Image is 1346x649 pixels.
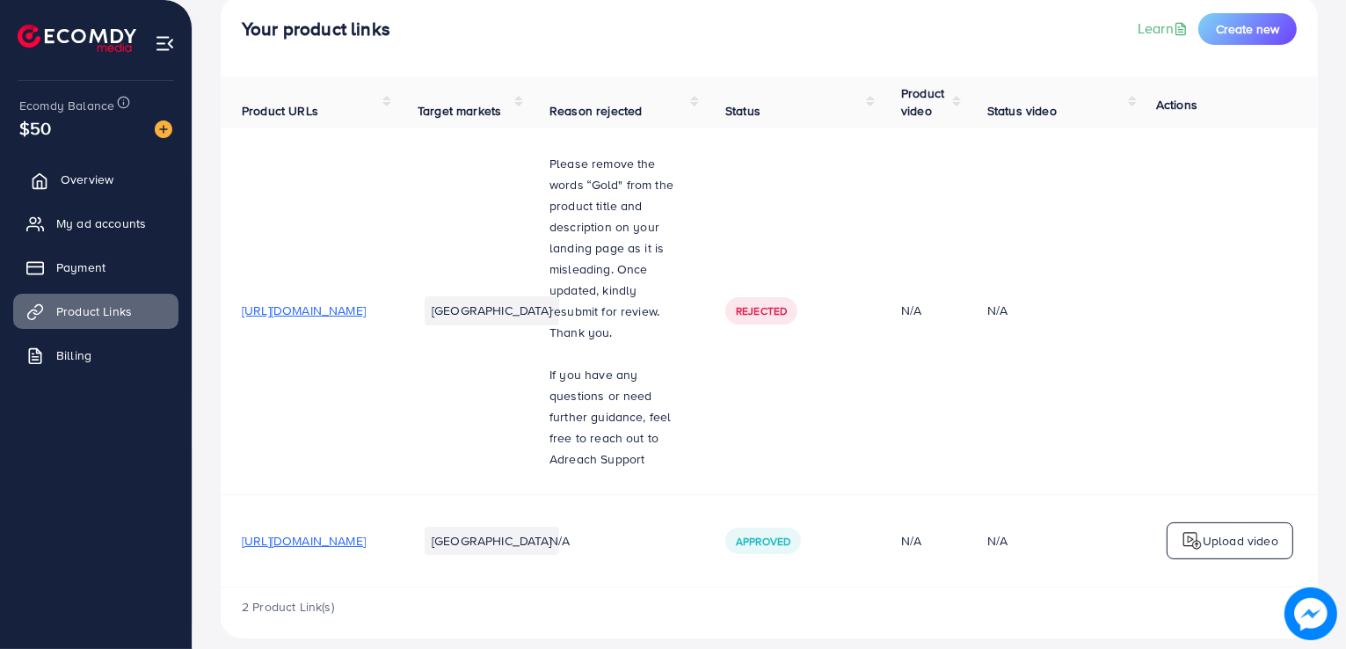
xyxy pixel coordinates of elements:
span: Create new [1216,20,1279,38]
img: image [1284,587,1337,640]
span: Billing [56,346,91,364]
a: My ad accounts [13,206,178,241]
span: Ecomdy Balance [19,97,114,114]
img: logo [18,25,136,52]
span: Product URLs [242,102,318,120]
img: image [155,120,172,138]
span: Overview [61,171,113,188]
span: Status video [987,102,1057,120]
span: $50 [19,115,51,141]
li: [GEOGRAPHIC_DATA] [425,296,559,324]
div: N/A [987,532,1008,550]
span: Product video [901,84,944,120]
a: Product Links [13,294,178,329]
p: If you have any questions or need further guidance, feel free to reach out to Adreach Support [549,364,683,470]
div: N/A [901,302,945,319]
p: Upload video [1203,530,1278,551]
img: logo [1182,530,1203,551]
span: [URL][DOMAIN_NAME] [242,532,366,550]
span: [URL][DOMAIN_NAME] [242,302,366,319]
span: Target markets [418,102,501,120]
p: Please remove the words “Gold" from the product title and description on your landing page as it ... [549,153,683,343]
span: Status [725,102,760,120]
div: N/A [987,302,1008,319]
a: Learn [1138,18,1191,39]
span: Actions [1156,96,1197,113]
span: Reason rejected [549,102,642,120]
span: 2 Product Link(s) [242,598,334,616]
span: Approved [736,534,790,549]
button: Create new [1198,13,1297,45]
img: menu [155,33,175,54]
li: [GEOGRAPHIC_DATA] [425,527,559,555]
div: N/A [901,532,945,550]
span: N/A [549,532,570,550]
a: Payment [13,250,178,285]
span: My ad accounts [56,215,146,232]
span: Payment [56,259,105,276]
span: Product Links [56,303,132,320]
a: Overview [13,162,178,197]
h4: Your product links [242,18,390,40]
span: Rejected [736,303,787,318]
a: Billing [13,338,178,373]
